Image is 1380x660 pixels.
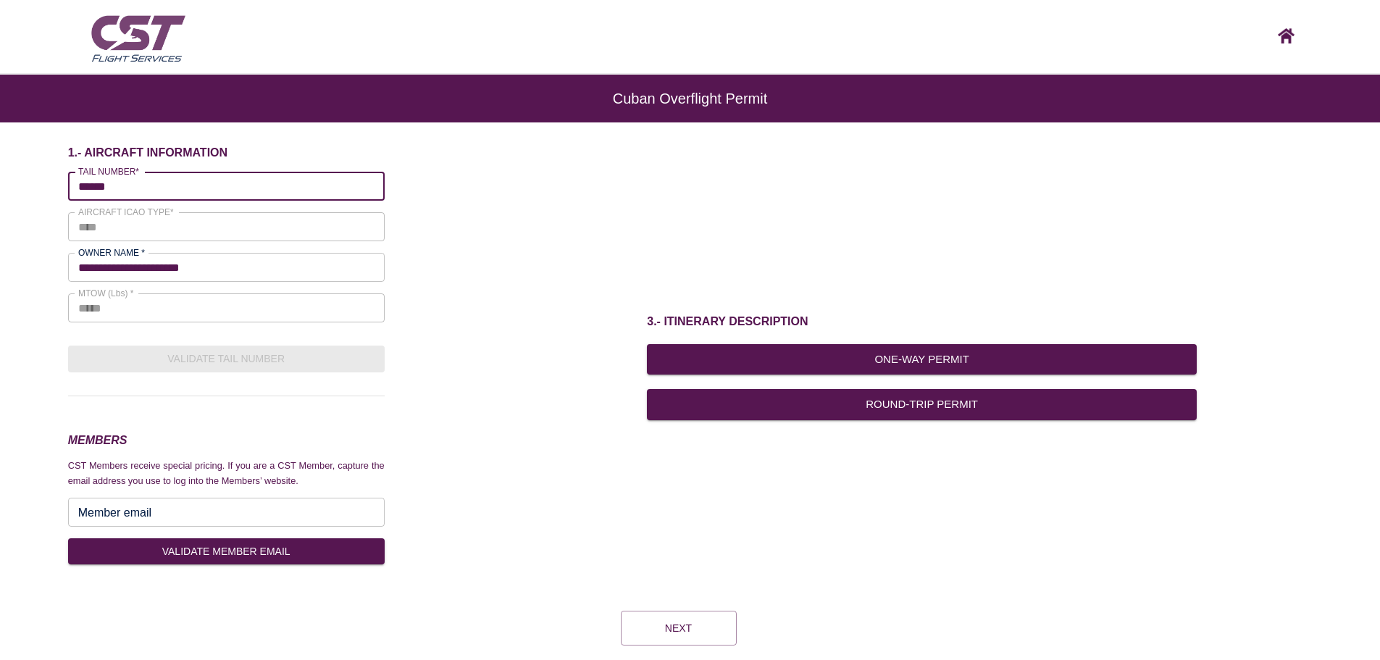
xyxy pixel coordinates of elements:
img: CST Flight Services logo [88,9,188,66]
h1: 3.- ITINERARY DESCRIPTION [647,314,1197,330]
label: TAIL NUMBER* [78,165,139,177]
label: AIRCRAFT ICAO TYPE* [78,206,174,218]
button: One-Way Permit [647,344,1197,375]
h6: Cuban Overflight Permit [58,98,1322,99]
p: CST Members receive special pricing. If you are a CST Member, capture the email address you use t... [68,459,385,488]
img: CST logo, click here to go home screen [1278,28,1295,43]
h3: MEMBERS [68,431,385,450]
button: VALIDATE MEMBER EMAIL [68,538,385,565]
h6: 1.- AIRCRAFT INFORMATION [68,146,385,160]
label: MTOW (Lbs) * [78,287,133,299]
button: Next [621,611,737,646]
button: Round-Trip Permit [647,389,1197,419]
label: OWNER NAME * [78,246,145,259]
